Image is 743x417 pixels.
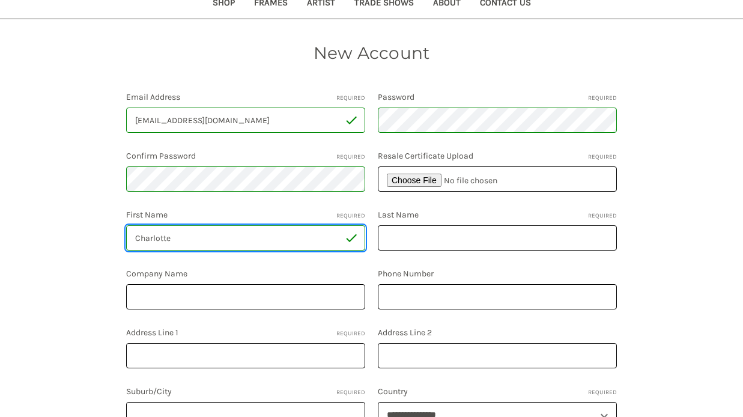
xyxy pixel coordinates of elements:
small: Required [588,94,617,103]
label: Last Name [378,208,617,221]
small: Required [336,329,365,338]
small: Required [336,212,365,221]
small: Required [588,212,617,221]
label: Address Line 2 [378,326,617,339]
small: Required [336,153,365,162]
h1: New Account [13,40,730,65]
label: Confirm Password [126,150,365,162]
label: Company Name [126,267,365,280]
small: Required [336,94,365,103]
label: Email Address [126,91,365,103]
small: Required [588,153,617,162]
label: Resale Certificate Upload [378,150,617,162]
label: Address Line 1 [126,326,365,339]
small: Required [336,388,365,397]
label: First Name [126,208,365,221]
label: Phone Number [378,267,617,280]
small: Required [588,388,617,397]
label: Country [378,385,617,398]
label: Password [378,91,617,103]
label: Suburb/City [126,385,365,398]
